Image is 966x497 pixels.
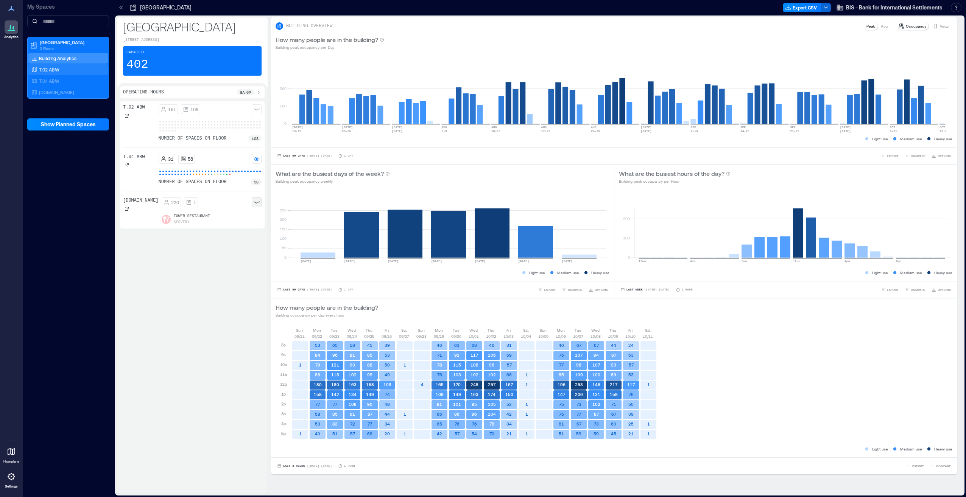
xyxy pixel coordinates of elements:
[276,169,384,178] p: What are the busiest days of the week?
[912,464,924,468] span: EXPORT
[938,287,951,292] span: OPTIONS
[331,392,339,397] text: 142
[349,402,357,407] text: 108
[280,227,287,231] tspan: 150
[315,402,320,407] text: 77
[453,402,461,407] text: 101
[491,126,497,129] text: AUG
[441,126,447,129] text: AUG
[690,126,696,129] text: SEP
[382,333,392,339] p: 09/26
[367,402,372,407] text: 90
[471,362,478,367] text: 108
[936,464,951,468] span: COMPARE
[331,382,339,387] text: 180
[347,327,356,333] p: Wed
[503,333,514,339] p: 10/03
[619,169,724,178] p: What are the busiest hours of the day?
[126,57,148,72] p: 402
[342,129,351,133] text: 20-26
[872,270,888,276] p: Light use
[576,362,581,367] text: 98
[454,343,460,348] text: 63
[314,382,322,387] text: 180
[453,372,461,377] text: 103
[591,129,600,133] text: 24-30
[344,259,355,263] text: [DATE]
[879,286,900,294] button: EXPORT
[282,245,287,250] tspan: 50
[331,372,339,377] text: 118
[123,19,262,34] p: [GEOGRAPHIC_DATA]
[639,259,646,263] text: 12am
[594,353,599,357] text: 94
[190,106,198,112] p: 108
[399,333,409,339] p: 09/27
[437,402,442,407] text: 81
[900,136,922,142] p: Medium use
[623,216,629,221] tspan: 200
[518,259,529,263] text: [DATE]
[879,152,900,160] button: EXPORT
[331,362,339,367] text: 121
[280,208,287,212] tspan: 250
[385,362,390,367] text: 50
[1,443,22,466] a: Floorplans
[27,3,109,11] p: My Spaces
[313,327,321,333] p: Mon
[790,129,799,133] text: 21-27
[506,327,511,333] p: Fri
[385,327,389,333] p: Fri
[171,199,179,205] p: 220
[896,259,902,263] text: 8pm
[489,343,494,348] text: 46
[392,129,403,133] text: [DATE]
[475,259,486,263] text: [DATE]
[276,286,333,294] button: Last 90 Days |[DATE]-[DATE]
[627,255,629,259] tspan: 0
[900,270,922,276] p: Medium use
[472,402,477,407] text: 95
[911,287,925,292] span: COMPARE
[431,259,442,263] text: [DATE]
[385,353,390,357] text: 53
[629,362,634,367] text: 57
[39,89,74,95] p: [DOMAIN_NAME]
[332,343,338,348] text: 65
[453,392,461,397] text: 149
[366,327,372,333] p: Thu
[276,44,384,50] p: Building peak occupancy per Day
[2,18,21,42] a: Analytics
[558,392,566,397] text: 147
[940,126,945,129] text: OCT
[292,129,301,133] text: 13-19
[301,259,312,263] text: [DATE]
[332,353,338,357] text: 96
[506,353,512,357] text: 59
[453,362,461,367] text: 115
[296,327,303,333] p: Sun
[903,152,927,160] button: COMPARE
[39,78,59,84] p: T.04 ABW
[140,4,191,11] p: [GEOGRAPHIC_DATA]
[385,372,390,377] text: 49
[591,270,609,276] p: Heavy use
[284,255,287,259] tspan: 0
[280,86,287,91] tspan: 200
[742,259,747,263] text: 8am
[538,333,548,339] p: 10/05
[40,39,103,45] p: [GEOGRAPHIC_DATA]
[575,372,583,377] text: 109
[385,343,390,348] text: 39
[506,343,512,348] text: 31
[591,126,597,129] text: AUG
[364,333,374,339] p: 09/25
[350,353,355,357] text: 81
[890,129,897,133] text: 5-11
[193,199,196,205] p: 1
[418,327,425,333] p: Sun
[559,372,564,377] text: 85
[435,327,443,333] p: Mon
[312,333,322,339] p: 09/22
[315,372,320,377] text: 88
